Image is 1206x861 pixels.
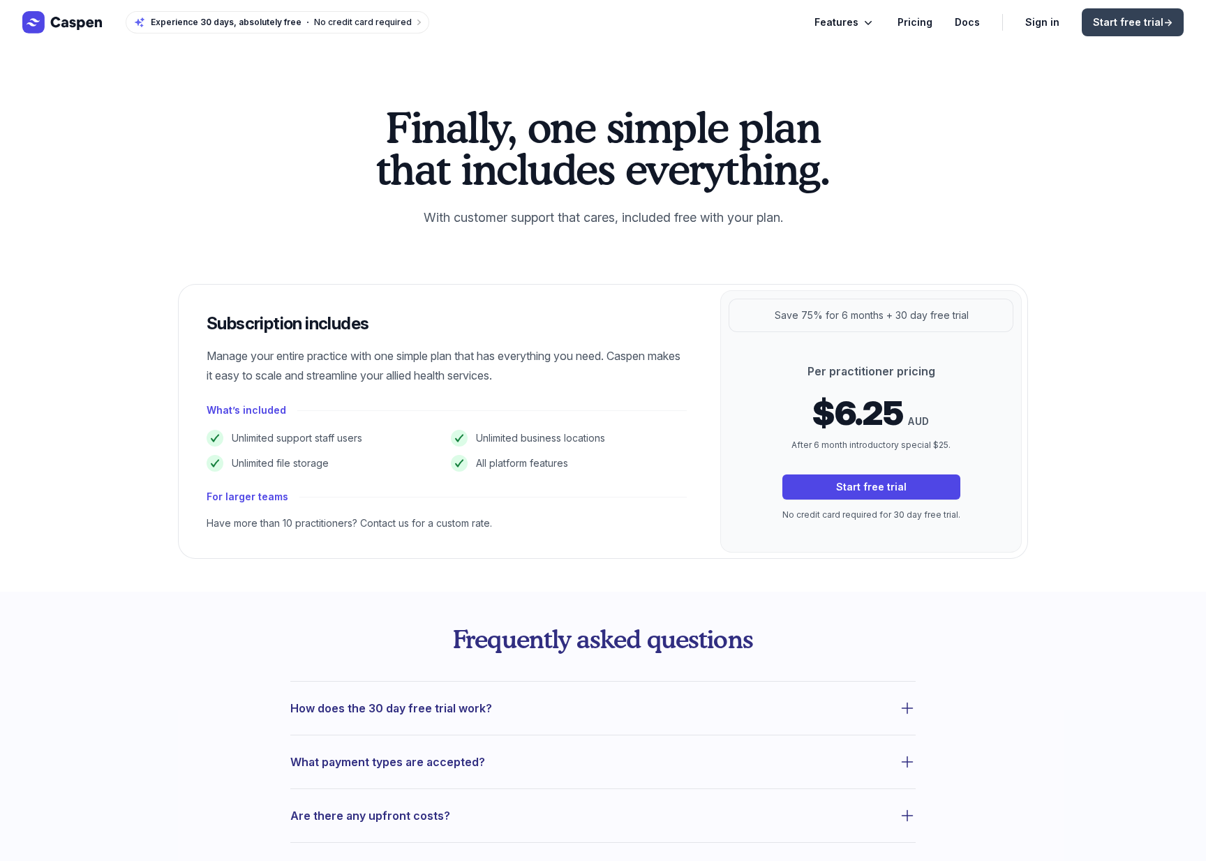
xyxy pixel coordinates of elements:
[290,698,916,718] button: How does the 30 day free trial work?
[126,11,429,33] a: Experience 30 days, absolutely freeNo credit card required
[782,363,960,380] p: Per practitioner pricing
[290,752,485,772] span: What payment types are accepted?
[898,14,932,31] a: Pricing
[955,14,980,31] a: Docs
[207,516,687,530] div: Have more than 10 practitioners? Contact us for a custom rate.
[207,346,687,385] p: Manage your entire practice with one simple plan that has everything you need. Caspen makes it ea...
[207,488,288,505] h4: For larger teams
[782,508,960,522] p: No credit card required for 30 day free trial.
[290,752,916,772] button: What payment types are accepted?
[151,17,301,28] span: Experience 30 days, absolutely free
[1025,14,1059,31] a: Sign in
[207,402,286,419] h4: What’s included
[451,455,687,472] li: All platform features
[775,307,969,324] p: Save 75% for 6 months + 30 day free trial
[908,413,929,430] span: AUD
[290,806,450,825] span: Are there any upfront costs?
[207,430,442,447] li: Unlimited support staff users
[814,14,858,31] span: Features
[314,17,412,27] span: No credit card required
[1082,8,1184,36] a: Start free trial
[290,698,492,718] span: How does the 30 day free trial work?
[368,106,837,190] h2: Finally, one simple plan that includes everything.
[207,455,442,472] li: Unlimited file storage
[812,396,902,430] span: $6.25
[814,14,875,31] button: Features
[290,806,916,825] button: Are there any upfront costs?
[368,207,837,229] p: With customer support that cares, included free with your plan.
[782,474,960,500] a: Start free trial
[290,625,916,653] h2: Frequently asked questions
[451,430,687,447] li: Unlimited business locations
[1163,16,1172,28] span: →
[782,438,960,452] p: After 6 month introductory special $25.
[1093,15,1172,29] span: Start free trial
[207,313,687,335] h3: Subscription includes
